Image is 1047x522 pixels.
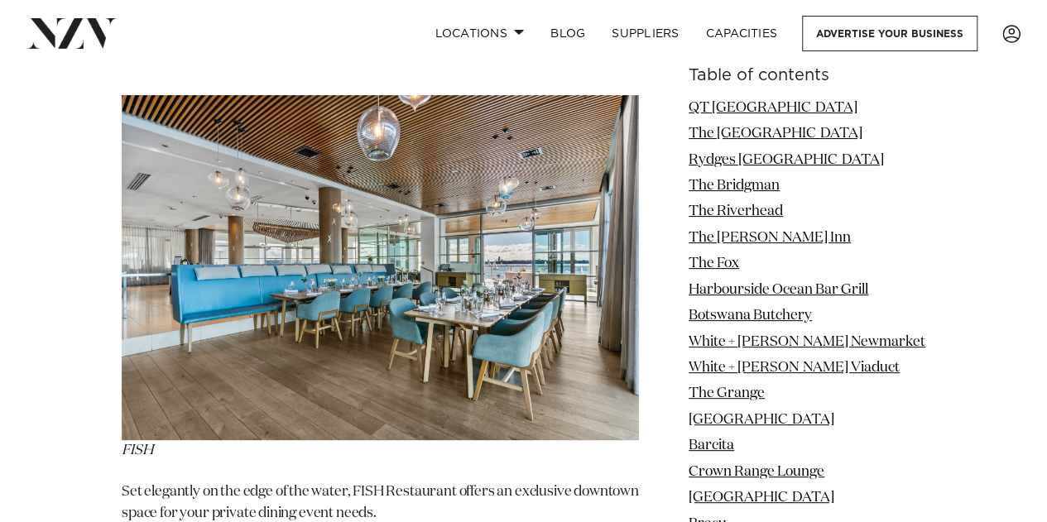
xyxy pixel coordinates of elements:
a: Crown Range Lounge [689,465,824,479]
span: FISH [122,443,152,457]
a: The [GEOGRAPHIC_DATA] [689,127,862,141]
a: The Riverhead [689,205,783,219]
a: White + [PERSON_NAME] Newmarket [689,335,925,349]
a: SUPPLIERS [598,16,692,51]
a: QT [GEOGRAPHIC_DATA] [689,101,857,115]
a: [GEOGRAPHIC_DATA] [689,413,834,427]
h6: Table of contents [689,67,925,84]
a: Capacities [693,16,791,51]
img: nzv-logo.png [26,18,117,48]
a: Botswana Butchery [689,309,812,323]
a: The Fox [689,257,739,271]
a: [GEOGRAPHIC_DATA] [689,491,834,505]
a: Locations [421,16,537,51]
a: Harbourside Ocean Bar Grill [689,283,868,297]
a: Barcita [689,439,734,453]
a: The [PERSON_NAME] Inn [689,231,851,245]
a: BLOG [537,16,598,51]
a: Rydges [GEOGRAPHIC_DATA] [689,153,884,167]
a: White + [PERSON_NAME] Viaduct [689,361,900,375]
a: The Grange [689,387,765,401]
a: The Bridgman [689,179,780,193]
a: Advertise your business [802,16,977,51]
